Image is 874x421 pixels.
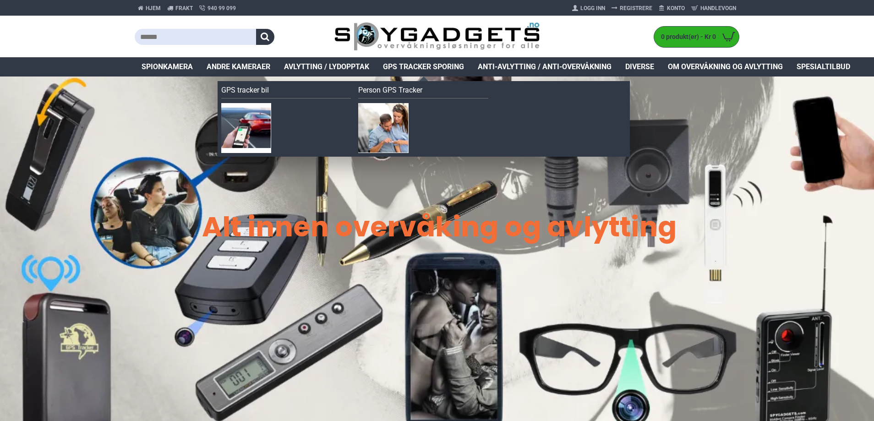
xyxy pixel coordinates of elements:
[277,57,376,77] a: Avlytting / Lydopptak
[797,61,850,72] span: Spesialtilbud
[655,1,688,16] a: Konto
[208,4,236,12] span: 940 99 099
[478,61,612,72] span: Anti-avlytting / Anti-overvåkning
[376,57,471,77] a: GPS Tracker Sporing
[135,57,200,77] a: Spionkamera
[790,57,857,77] a: Spesialtilbud
[358,103,408,153] img: Person GPS Tracker
[569,1,608,16] a: Logg Inn
[620,4,652,12] span: Registrere
[284,61,369,72] span: Avlytting / Lydopptak
[667,4,685,12] span: Konto
[700,4,736,12] span: Handlevogn
[580,4,605,12] span: Logg Inn
[358,85,488,98] a: Person GPS Tracker
[688,1,739,16] a: Handlevogn
[654,27,739,47] a: 0 produkt(er) - Kr 0
[175,4,193,12] span: Frakt
[200,57,277,77] a: Andre kameraer
[221,103,271,153] img: GPS tracker bil
[654,32,718,42] span: 0 produkt(er) - Kr 0
[334,22,540,52] img: SpyGadgets.no
[471,57,618,77] a: Anti-avlytting / Anti-overvåkning
[146,4,161,12] span: Hjem
[207,61,270,72] span: Andre kameraer
[661,57,790,77] a: Om overvåkning og avlytting
[142,61,193,72] span: Spionkamera
[221,85,351,98] a: GPS tracker bil
[608,1,655,16] a: Registrere
[383,61,464,72] span: GPS Tracker Sporing
[668,61,783,72] span: Om overvåkning og avlytting
[618,57,661,77] a: Diverse
[625,61,654,72] span: Diverse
